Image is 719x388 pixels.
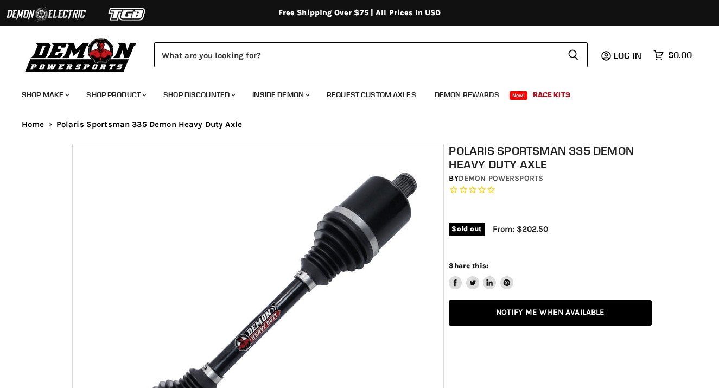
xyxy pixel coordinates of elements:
[14,79,689,106] ul: Main menu
[22,120,44,129] a: Home
[427,84,507,106] a: Demon Rewards
[155,84,242,106] a: Shop Discounted
[449,262,488,270] span: Share this:
[449,300,652,326] a: Notify Me When Available
[609,50,648,60] a: Log in
[56,120,242,129] span: Polaris Sportsman 335 Demon Heavy Duty Axle
[22,35,141,74] img: Demon Powersports
[459,174,543,183] a: Demon Powersports
[5,4,87,24] img: Demon Electric Logo 2
[78,84,153,106] a: Shop Product
[154,42,559,67] input: Search
[449,261,513,290] aside: Share this:
[449,185,652,196] span: Rated 0.0 out of 5 stars 0 reviews
[648,47,697,63] a: $0.00
[449,173,652,185] div: by
[449,144,652,171] h1: Polaris Sportsman 335 Demon Heavy Duty Axle
[559,42,588,67] button: Search
[614,50,641,61] span: Log in
[244,84,316,106] a: Inside Demon
[493,224,548,234] span: From: $202.50
[525,84,578,106] a: Race Kits
[668,50,692,60] span: $0.00
[449,223,484,235] span: Sold out
[510,91,528,100] span: New!
[14,84,76,106] a: Shop Make
[87,4,168,24] img: TGB Logo 2
[154,42,588,67] form: Product
[319,84,424,106] a: Request Custom Axles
